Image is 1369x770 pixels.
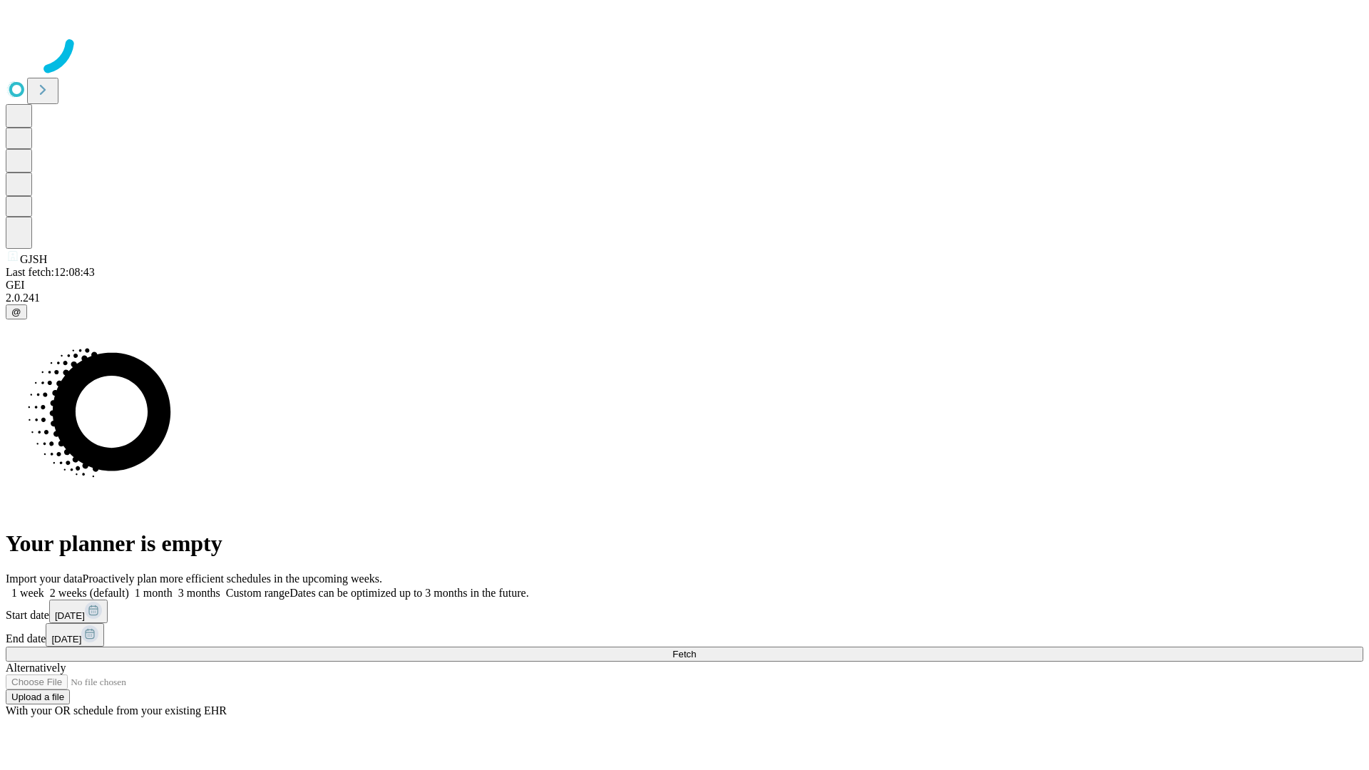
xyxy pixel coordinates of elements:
[6,266,95,278] span: Last fetch: 12:08:43
[672,649,696,659] span: Fetch
[6,689,70,704] button: Upload a file
[6,279,1363,292] div: GEI
[11,307,21,317] span: @
[6,623,1363,647] div: End date
[83,573,382,585] span: Proactively plan more efficient schedules in the upcoming weeks.
[51,634,81,645] span: [DATE]
[6,600,1363,623] div: Start date
[6,662,66,674] span: Alternatively
[11,587,44,599] span: 1 week
[50,587,129,599] span: 2 weeks (default)
[6,573,83,585] span: Import your data
[6,292,1363,304] div: 2.0.241
[6,304,27,319] button: @
[49,600,108,623] button: [DATE]
[178,587,220,599] span: 3 months
[6,704,227,717] span: With your OR schedule from your existing EHR
[6,530,1363,557] h1: Your planner is empty
[289,587,528,599] span: Dates can be optimized up to 3 months in the future.
[46,623,104,647] button: [DATE]
[6,647,1363,662] button: Fetch
[20,253,47,265] span: GJSH
[226,587,289,599] span: Custom range
[55,610,85,621] span: [DATE]
[135,587,173,599] span: 1 month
